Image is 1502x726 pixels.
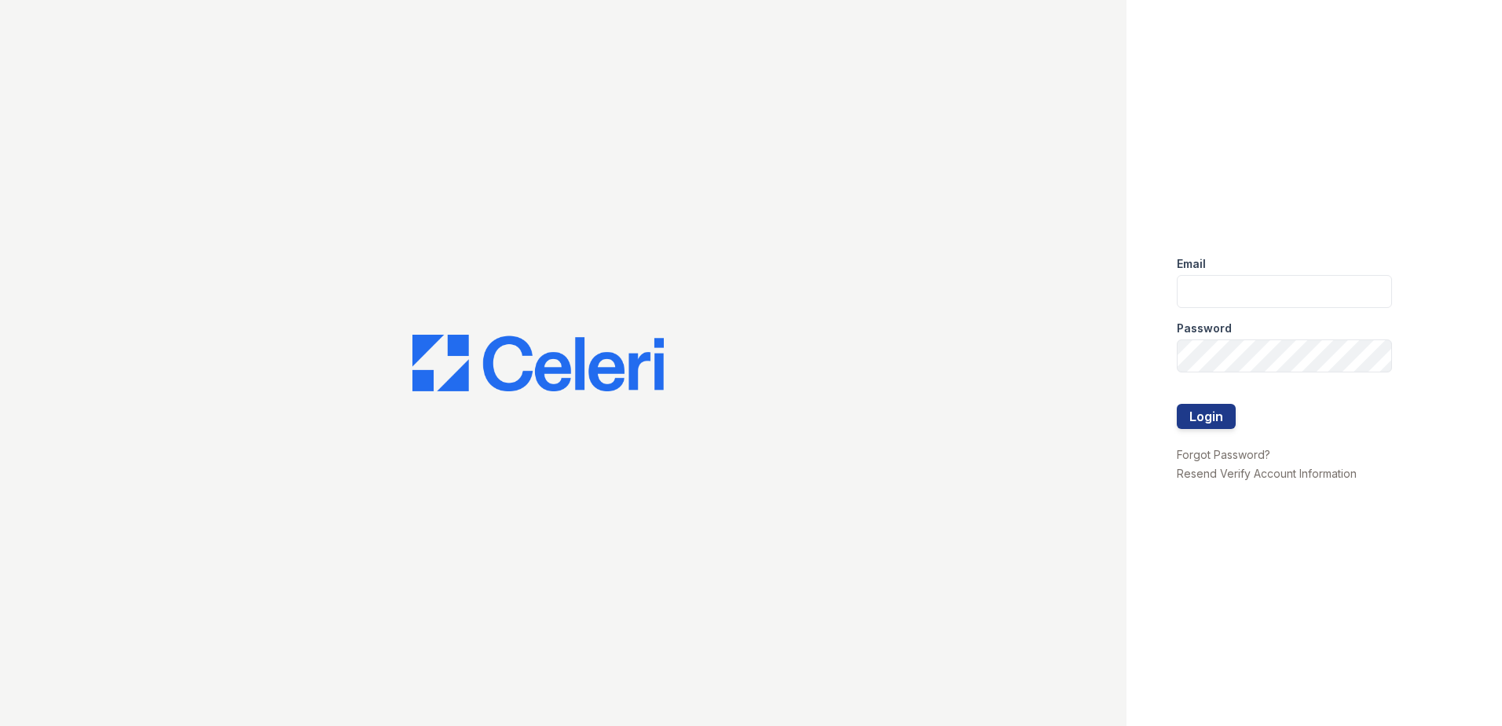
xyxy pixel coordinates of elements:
[1177,256,1206,272] label: Email
[1177,448,1270,461] a: Forgot Password?
[1177,404,1236,429] button: Login
[1177,321,1232,336] label: Password
[412,335,664,391] img: CE_Logo_Blue-a8612792a0a2168367f1c8372b55b34899dd931a85d93a1a3d3e32e68fde9ad4.png
[1177,467,1357,480] a: Resend Verify Account Information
